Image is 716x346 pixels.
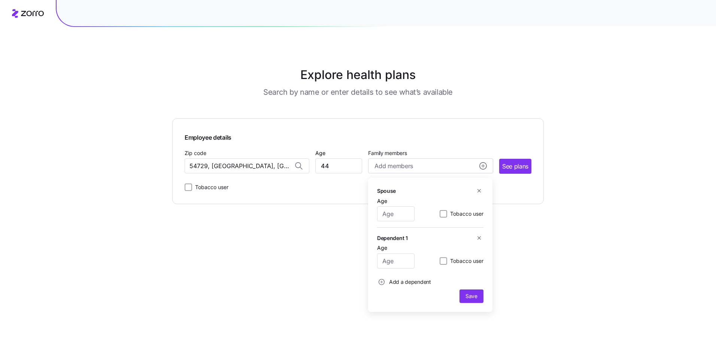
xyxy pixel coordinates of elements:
h3: Search by name or enter details to see what’s available [263,87,453,97]
label: Tobacco user [447,257,483,265]
span: Add members [374,161,413,171]
svg: add icon [379,279,385,285]
button: See plans [499,159,531,174]
span: Family members [368,149,493,157]
input: Age [315,158,362,173]
span: Save [465,292,477,300]
h1: Explore health plans [191,66,525,84]
h5: Spouse [377,187,396,195]
label: Tobacco user [447,209,483,218]
label: Age [315,149,325,157]
input: Age [377,254,415,268]
label: Tobacco user [192,183,228,192]
h5: Dependent 1 [377,234,408,242]
label: Zip code [185,149,206,157]
span: Employee details [185,131,531,142]
button: Save [459,289,483,303]
svg: add icon [479,162,487,170]
div: Add membersadd icon [368,178,492,312]
input: Age [377,206,415,221]
span: See plans [502,162,528,171]
input: Zip code [185,158,309,173]
button: Add a dependent [377,274,431,289]
label: Age [377,197,387,205]
label: Age [377,244,387,252]
span: Add a dependent [389,278,431,286]
button: Add membersadd icon [368,158,493,173]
